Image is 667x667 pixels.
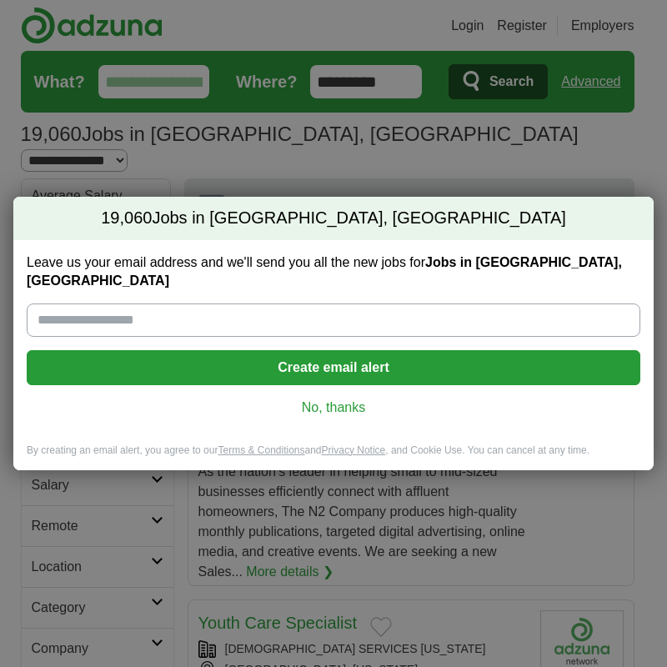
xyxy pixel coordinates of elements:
[27,255,622,288] strong: Jobs in [GEOGRAPHIC_DATA], [GEOGRAPHIC_DATA]
[40,399,627,417] a: No, thanks
[101,207,152,230] span: 19,060
[322,444,386,456] a: Privacy Notice
[13,197,654,240] h2: Jobs in [GEOGRAPHIC_DATA], [GEOGRAPHIC_DATA]
[27,253,640,290] label: Leave us your email address and we'll send you all the new jobs for
[218,444,304,456] a: Terms & Conditions
[27,350,640,385] button: Create email alert
[13,444,654,471] div: By creating an email alert, you agree to our and , and Cookie Use. You can cancel at any time.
